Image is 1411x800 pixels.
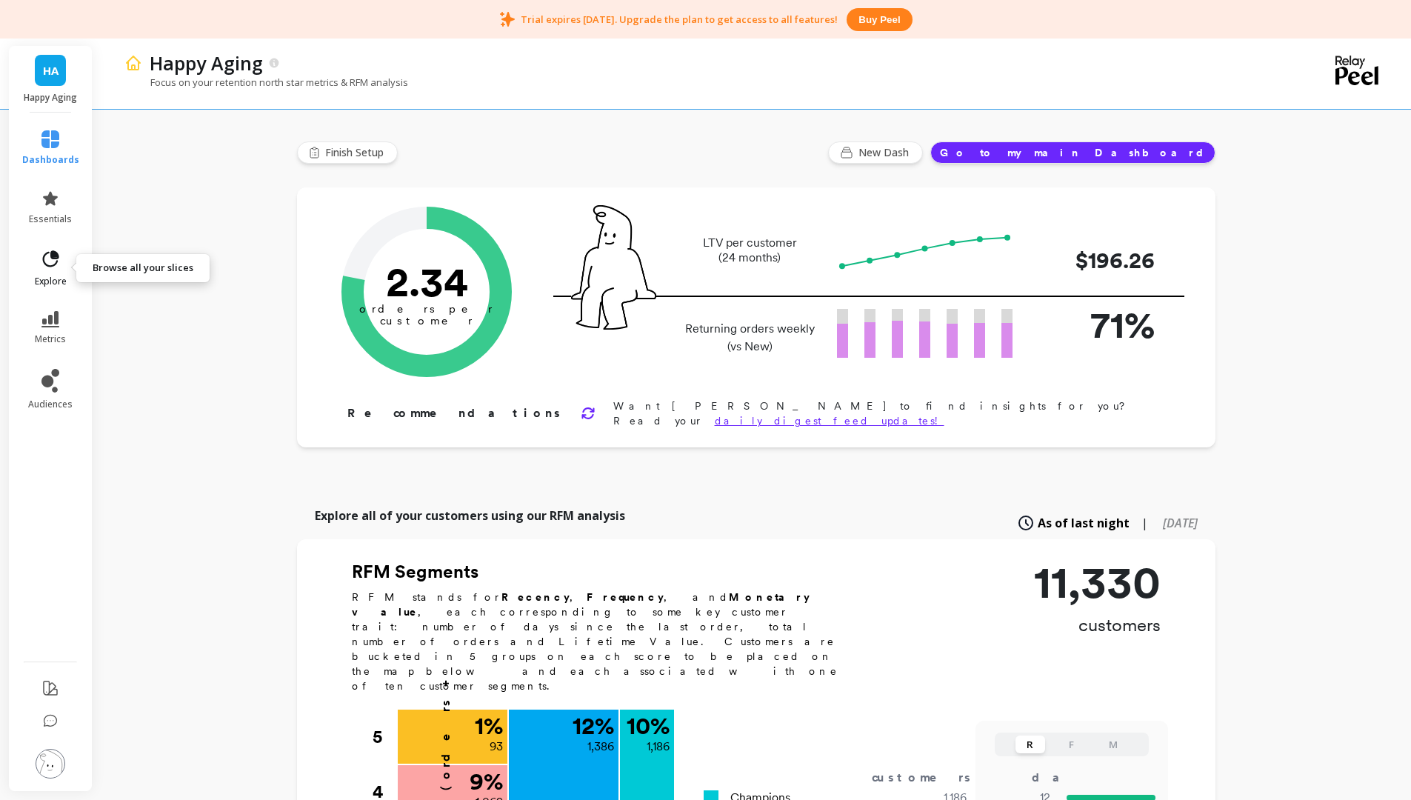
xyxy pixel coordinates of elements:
p: Happy Aging [24,92,78,104]
span: essentials [29,213,72,225]
p: customers [1034,613,1161,637]
p: 10 % [627,714,670,738]
span: HA [43,62,59,79]
p: 11,330 [1034,560,1161,604]
span: audiences [28,399,73,410]
p: LTV per customer (24 months) [681,236,819,265]
button: M [1098,736,1128,753]
p: 1 % [475,714,503,738]
p: Focus on your retention north star metrics & RFM analysis [124,76,408,89]
text: 2.34 [385,257,467,306]
span: [DATE] [1163,515,1198,531]
a: daily digest feed updates! [715,415,944,427]
p: 93 [490,738,503,756]
span: As of last night [1038,514,1130,532]
h2: RFM Segments [352,560,855,584]
span: | [1141,514,1148,532]
p: $196.26 [1036,244,1155,277]
img: pal seatted on line [571,205,656,330]
p: 12 % [573,714,614,738]
img: header icon [124,54,142,72]
p: 1,386 [587,738,614,756]
button: Finish Setup [297,141,398,164]
p: Trial expires [DATE]. Upgrade the plan to get access to all features! [521,13,838,26]
b: Recency [501,591,570,603]
tspan: customer [379,314,473,327]
span: Finish Setup [325,145,388,160]
button: New Dash [828,141,923,164]
p: Happy Aging [150,50,263,76]
button: F [1057,736,1087,753]
p: Returning orders weekly (vs New) [681,320,819,356]
b: Frequency [587,591,664,603]
tspan: orders per [359,302,494,316]
p: RFM stands for , , and , each corresponding to some key customer trait: number of days since the ... [352,590,855,693]
span: explore [35,276,67,287]
p: Explore all of your customers using our RFM analysis [315,507,625,524]
div: 5 [373,710,396,764]
button: Go to my main Dashboard [930,141,1215,164]
p: Recommendations [347,404,563,422]
button: R [1015,736,1045,753]
span: dashboards [22,154,79,166]
button: Buy peel [847,8,912,31]
span: New Dash [858,145,913,160]
div: customers [872,769,992,787]
span: metrics [35,333,66,345]
img: profile picture [36,749,65,779]
div: days [1032,769,1093,787]
p: 71% [1036,297,1155,353]
p: Want [PERSON_NAME] to find insights for you? Read your [613,399,1168,428]
p: 9 % [470,770,503,793]
p: 1,186 [647,738,670,756]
